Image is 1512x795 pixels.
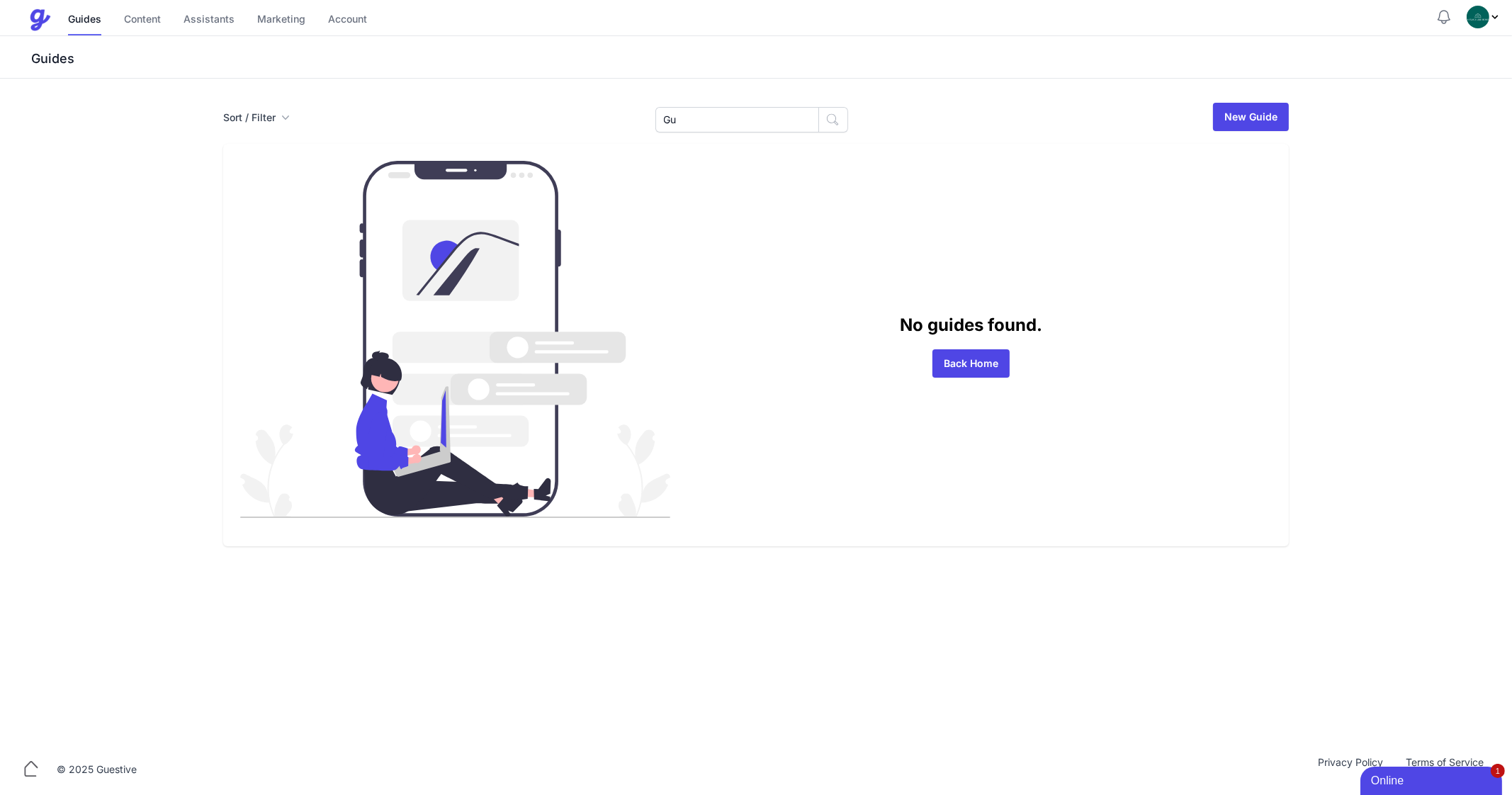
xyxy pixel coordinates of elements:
img: Guestive Guides [28,9,51,31]
a: New Guide [1213,103,1289,131]
img: oovs19i4we9w73xo0bfpgswpi0cd [1467,6,1489,28]
div: © 2025 Guestive [57,762,137,777]
a: Account [328,5,367,35]
input: Search Guides [655,107,819,132]
a: Content [124,5,161,35]
a: Privacy Policy [1307,755,1394,784]
button: Notifications [1435,9,1452,26]
a: Guides [68,5,101,35]
a: Terms of Service [1394,755,1495,784]
button: Sort / Filter [223,111,290,125]
a: Back Home [932,349,1010,378]
div: Profile Menu [1467,6,1501,28]
img: guides_empty-d86bb564b29550a31688b3f861ba8bd6c8a7e1b83f23caef24972e3052780355.svg [240,161,670,518]
a: Marketing [257,5,305,35]
iframe: chat widget [1360,764,1505,795]
p: No guides found. [670,312,1272,338]
a: Assistants [184,5,235,35]
h3: Guides [28,50,1512,67]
